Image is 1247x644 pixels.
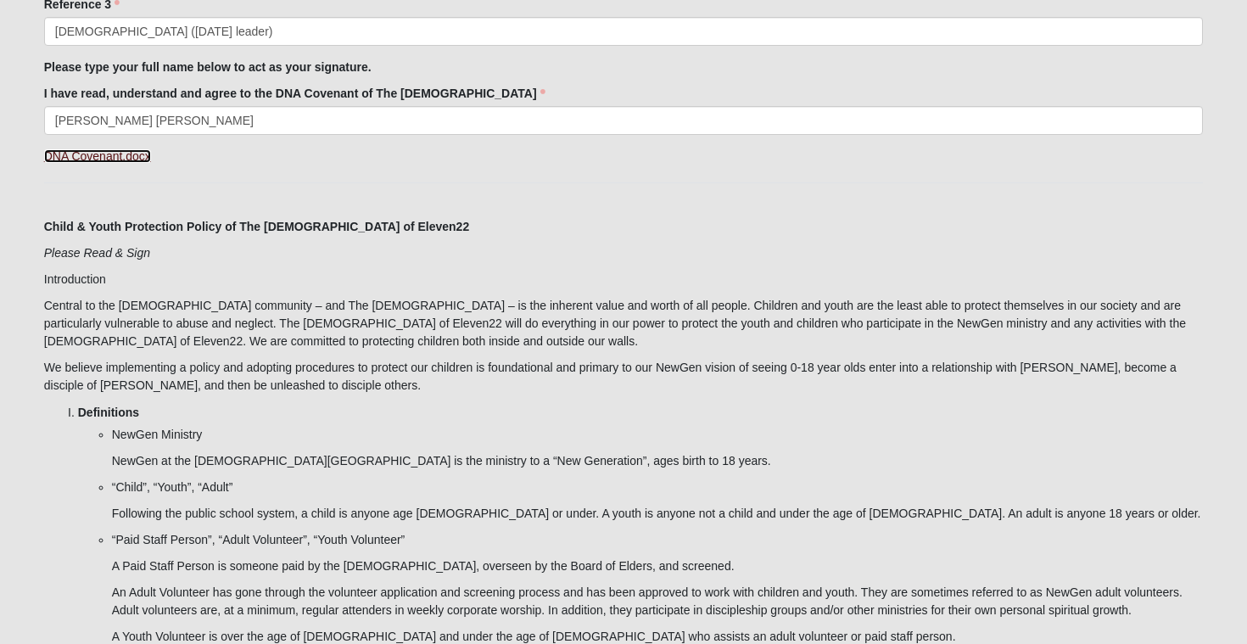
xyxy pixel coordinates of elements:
[44,60,372,74] strong: Please type your full name below to act as your signature.
[112,452,1204,470] p: NewGen at the [DEMOGRAPHIC_DATA][GEOGRAPHIC_DATA] is the ministry to a “New Generation”, ages bir...
[44,297,1204,350] p: Central to the [DEMOGRAPHIC_DATA] community – and The [DEMOGRAPHIC_DATA] – is the inherent value ...
[112,426,1204,444] p: NewGen Ministry
[112,557,1204,575] p: A Paid Staff Person is someone paid by the [DEMOGRAPHIC_DATA], overseen by the Board of Elders, a...
[112,531,1204,549] p: “Paid Staff Person”, “Adult Volunteer”, “Youth Volunteer”
[112,584,1204,619] p: An Adult Volunteer has gone through the volunteer application and screening process and has been ...
[44,85,545,102] label: I have read, understand and agree to the DNA Covenant of The [DEMOGRAPHIC_DATA]
[44,359,1204,395] p: We believe implementing a policy and adopting procedures to protect our children is foundational ...
[44,220,469,233] strong: Child & Youth Protection Policy of The [DEMOGRAPHIC_DATA] of Eleven22
[44,149,151,163] a: DNA Covenant.docx
[44,246,150,260] i: Please Read & Sign
[112,505,1204,523] p: Following the public school system, a child is anyone age [DEMOGRAPHIC_DATA] or under. A youth is...
[112,479,1204,496] p: “Child”, “Youth”, “Adult”
[44,271,1204,288] p: Introduction
[78,406,1204,420] h5: Definitions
